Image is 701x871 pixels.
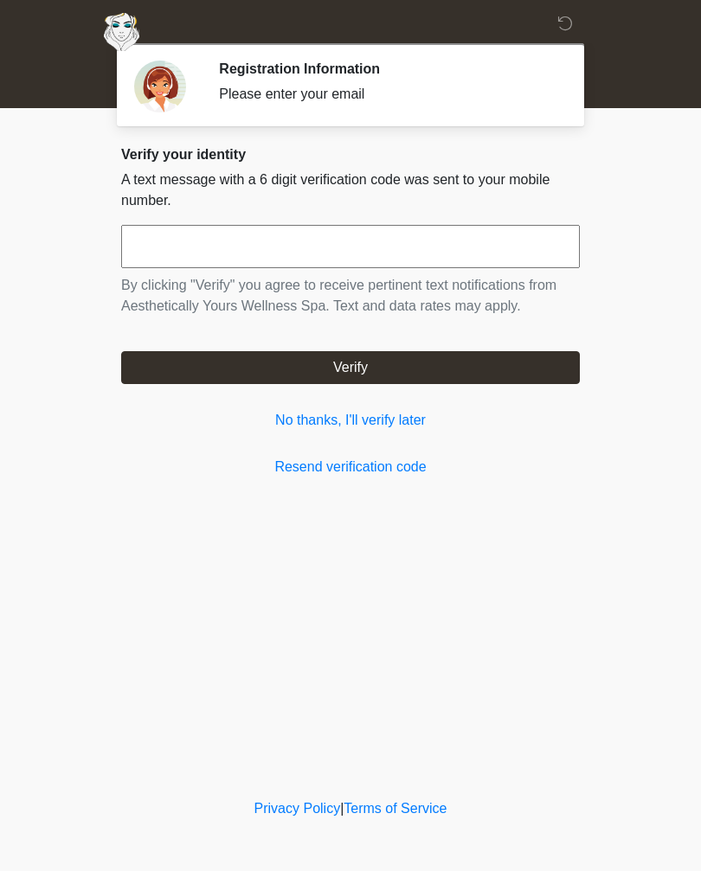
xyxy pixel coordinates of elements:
[219,61,554,77] h2: Registration Information
[121,146,580,163] h2: Verify your identity
[344,801,447,816] a: Terms of Service
[134,61,186,112] img: Agent Avatar
[121,410,580,431] a: No thanks, I'll verify later
[121,275,580,317] p: By clicking "Verify" you agree to receive pertinent text notifications from Aesthetically Yours W...
[121,457,580,477] a: Resend verification code
[254,801,341,816] a: Privacy Policy
[121,351,580,384] button: Verify
[219,84,554,105] div: Please enter your email
[340,801,344,816] a: |
[104,13,139,51] img: Aesthetically Yours Wellness Spa Logo
[121,170,580,211] p: A text message with a 6 digit verification code was sent to your mobile number.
